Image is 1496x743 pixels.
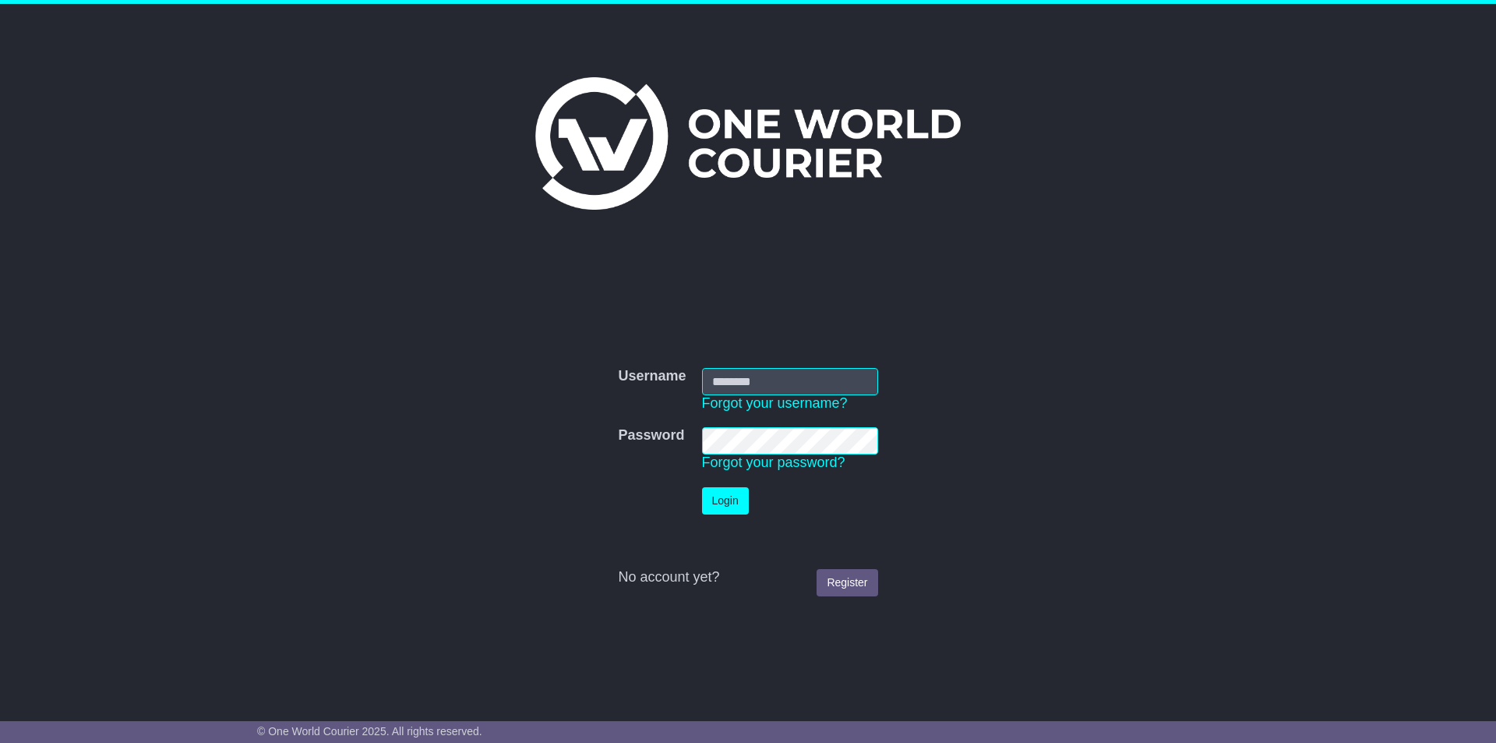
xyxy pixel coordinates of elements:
a: Forgot your username? [702,395,848,411]
img: One World [535,77,961,210]
label: Password [618,427,684,444]
div: No account yet? [618,569,877,586]
button: Login [702,487,749,515]
span: © One World Courier 2025. All rights reserved. [257,725,482,738]
a: Register [817,569,877,596]
label: Username [618,368,686,385]
a: Forgot your password? [702,455,845,470]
